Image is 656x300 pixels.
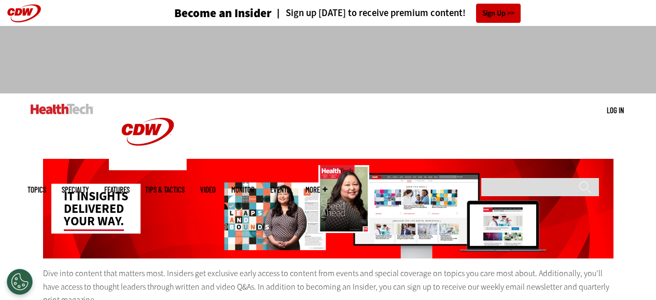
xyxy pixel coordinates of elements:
[7,269,33,295] div: Cookies Settings
[607,105,624,116] div: User menu
[31,104,93,114] img: Home
[231,186,255,194] a: MonITor
[272,8,466,18] a: Sign up [DATE] to receive premium content!
[305,186,327,194] span: More
[64,213,124,231] span: your way.
[135,7,272,19] a: Become an Insider
[62,186,89,194] span: Specialty
[109,93,187,170] img: Home
[476,4,521,23] a: Sign Up
[145,186,185,194] a: Tips & Tactics
[27,186,46,194] span: Topics
[109,162,187,173] a: CDW
[51,184,141,234] div: IT insights delivered
[104,186,130,194] a: Features
[7,269,33,295] button: Open Preferences
[270,186,290,194] a: Events
[200,186,216,194] a: Video
[174,7,272,19] h3: Become an Insider
[139,36,517,83] iframe: advertisement
[607,105,624,115] a: Log in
